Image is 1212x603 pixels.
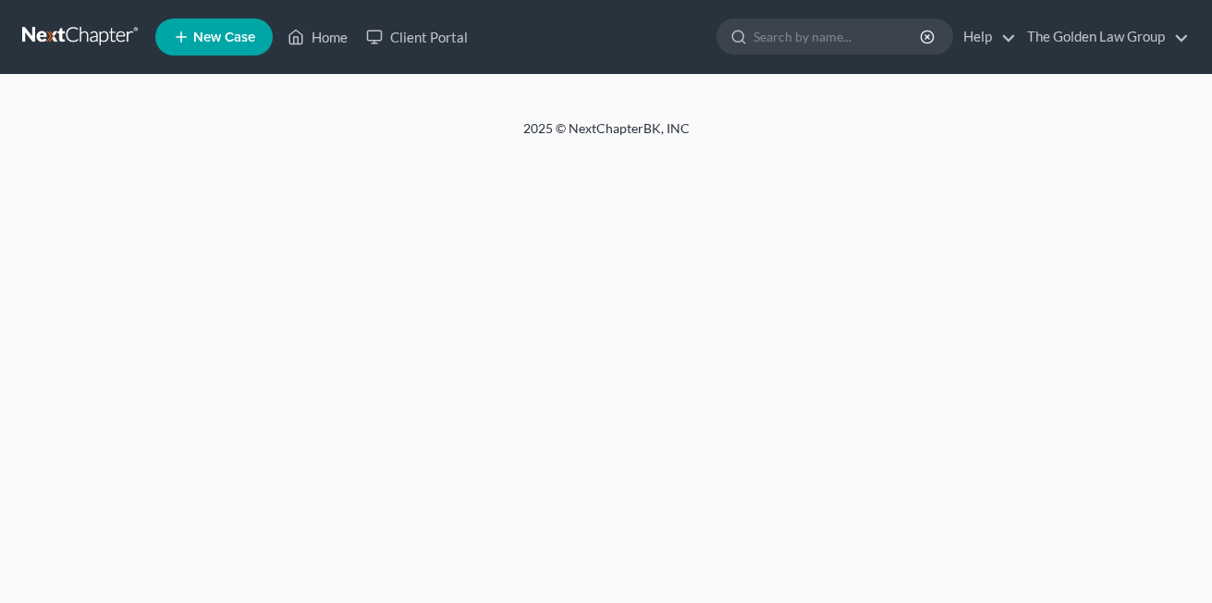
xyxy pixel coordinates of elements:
a: Home [278,20,357,54]
a: Help [954,20,1016,54]
div: 2025 © NextChapterBK, INC [80,119,1133,153]
a: The Golden Law Group [1018,20,1189,54]
input: Search by name... [753,19,923,54]
span: New Case [193,31,255,44]
a: Client Portal [357,20,477,54]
